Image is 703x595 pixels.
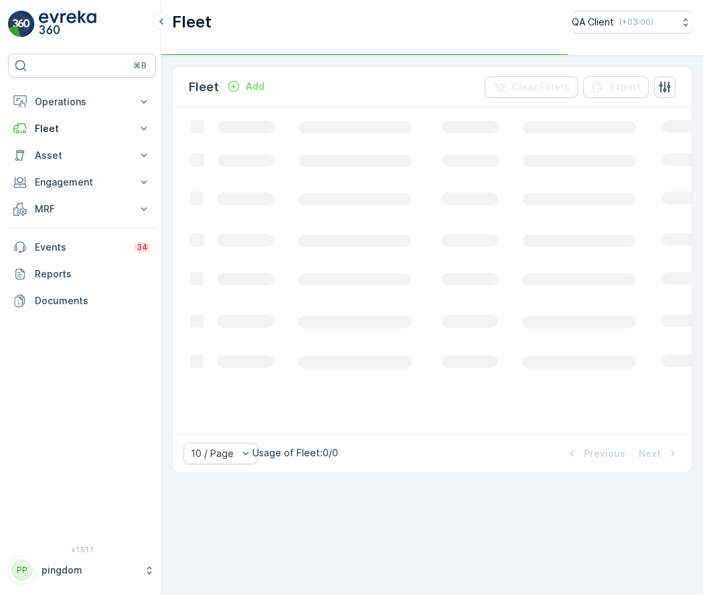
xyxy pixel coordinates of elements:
[133,60,147,71] p: ⌘B
[564,446,627,462] button: Previous
[35,95,129,109] p: Operations
[8,545,156,553] span: v 1.51.1
[8,142,156,169] button: Asset
[8,169,156,196] button: Engagement
[8,234,156,261] a: Events34
[246,80,264,93] p: Add
[8,196,156,222] button: MRF
[11,559,33,581] div: PP
[8,11,35,38] img: logo
[39,11,96,38] img: logo_light-DOdMpM7g.png
[512,80,570,94] p: Clear Filters
[35,241,126,254] p: Events
[35,267,151,281] p: Reports
[8,88,156,115] button: Operations
[8,287,156,314] a: Documents
[35,294,151,308] p: Documents
[8,261,156,287] a: Reports
[8,556,156,584] button: PPpingdom
[222,78,270,94] button: Add
[619,17,653,27] p: ( +03:00 )
[485,76,578,98] button: Clear Filters
[35,149,129,162] p: Asset
[572,15,614,29] p: QA Client
[8,115,156,142] button: Fleet
[610,80,641,94] p: Export
[42,564,137,577] p: pingdom
[639,447,661,460] p: Next
[35,122,129,135] p: Fleet
[189,78,219,96] p: Fleet
[572,11,692,34] button: QA Client(+03:00)
[35,202,129,216] p: MRF
[584,447,625,460] p: Previous
[637,446,681,462] button: Next
[137,242,148,253] p: 34
[35,176,129,189] p: Engagement
[252,446,338,460] p: Usage of Fleet : 0/0
[172,11,212,33] p: Fleet
[583,76,649,98] button: Export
